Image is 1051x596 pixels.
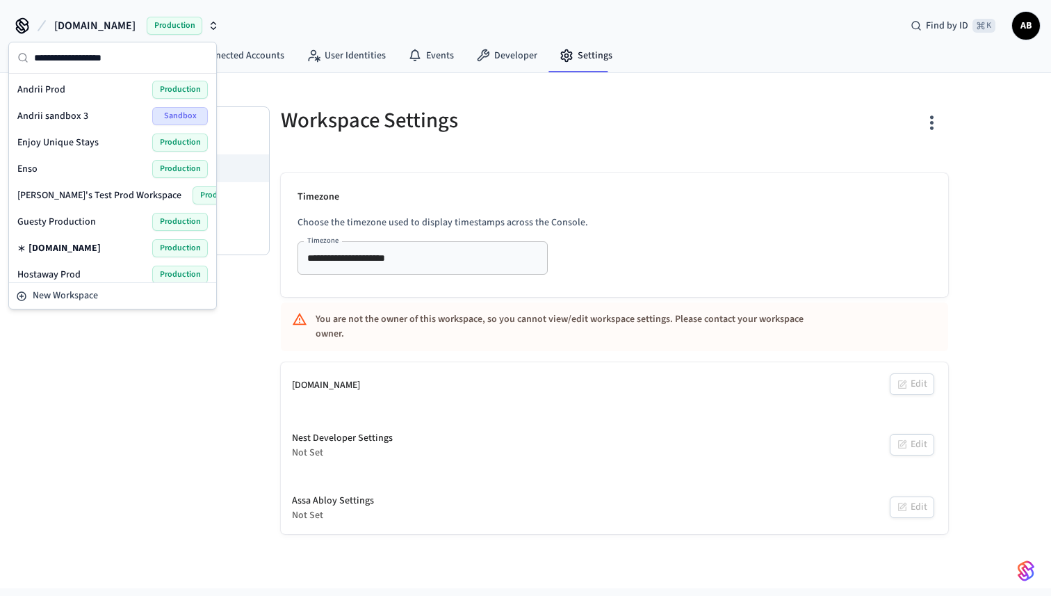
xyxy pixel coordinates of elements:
[292,431,393,446] div: Nest Developer Settings
[295,43,397,68] a: User Identities
[1012,12,1040,40] button: AB
[9,74,216,282] div: Suggestions
[28,241,101,255] span: [DOMAIN_NAME]
[193,186,248,204] span: Production
[17,188,181,202] span: [PERSON_NAME]'s Test Prod Workspace
[298,216,931,230] p: Choose the timezone used to display timestamps across the Console.
[147,17,202,35] span: Production
[292,446,393,460] div: Not Set
[17,109,88,123] span: Andrii sandbox 3
[307,235,339,245] label: Timezone
[316,307,831,347] div: You are not the owner of this workspace, so you cannot view/edit workspace settings. Please conta...
[54,17,136,34] span: [DOMAIN_NAME]
[152,134,208,152] span: Production
[152,81,208,99] span: Production
[1018,560,1034,582] img: SeamLogoGradient.69752ec5.svg
[152,107,208,125] span: Sandbox
[17,136,99,150] span: Enjoy Unique Stays
[152,213,208,231] span: Production
[152,160,208,178] span: Production
[292,378,360,393] div: [DOMAIN_NAME]
[17,215,96,229] span: Guesty Production
[292,508,374,523] div: Not Set
[1013,13,1038,38] span: AB
[10,284,215,307] button: New Workspace
[170,43,295,68] a: Connected Accounts
[298,190,931,204] p: Timezone
[926,19,968,33] span: Find by ID
[548,43,624,68] a: Settings
[17,162,38,176] span: Enso
[281,106,606,135] h5: Workspace Settings
[292,494,374,508] div: Assa Abloy Settings
[17,83,65,97] span: Andrii Prod
[152,239,208,257] span: Production
[397,43,465,68] a: Events
[972,19,995,33] span: ⌘ K
[465,43,548,68] a: Developer
[17,268,81,282] span: Hostaway Prod
[33,289,98,303] span: New Workspace
[152,266,208,284] span: Production
[899,13,1007,38] div: Find by ID⌘ K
